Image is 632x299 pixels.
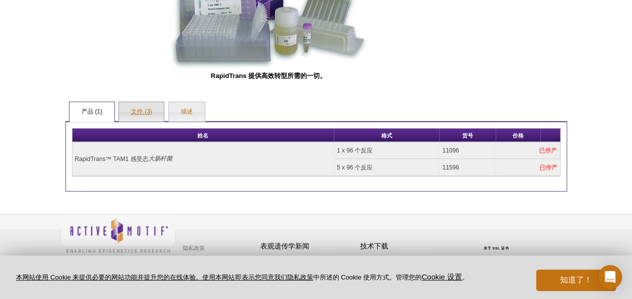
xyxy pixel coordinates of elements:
[462,132,473,138] font: 货号
[131,108,152,115] font: 文件 (3)
[536,269,616,291] button: 知道了！
[197,132,208,138] font: 姓名
[540,164,558,171] font: 已停产
[484,246,509,251] a: 关于 SSL 证书
[180,240,207,255] a: 隐私政策
[422,272,462,282] button: Cookie 设置
[211,72,326,79] font: RapidTrans 提供高效转型所需的一切。
[389,273,422,281] font: 。管理您的
[337,164,373,171] font: 5 x 96 个反应
[60,214,175,255] img: 活跃主题，
[442,147,459,154] font: 11096
[422,272,462,281] font: Cookie 设置
[513,132,524,138] font: 价格
[381,132,392,138] font: 格式
[462,273,469,281] font: 。
[539,147,557,154] font: 已停产
[313,273,389,281] font: 中所述的 Cookie 使用方式
[337,147,373,154] font: 1 x 96 个反应
[119,102,164,122] a: 文件 (3)
[75,155,148,162] font: RapidTrans™ TAM1 感受态
[69,102,114,122] a: 产品 (1)
[183,245,205,251] font: 隐私政策
[169,102,205,122] a: 描述
[360,242,388,250] font: 技术下载
[560,275,592,284] font: 知道了！
[598,265,622,289] div: 打开 Intercom Messenger
[181,108,193,115] font: 描述
[460,232,535,254] table: 单击以验证 - 该网站选择 Symantec SSL 来实现安全的电子商务和机密通信。
[16,273,313,281] a: 本网站使用 Cookie 来提供必要的网站功能并提升您的在线体验。使用本网站即表示您同意我们隐私政策
[442,164,459,171] font: 11596
[81,108,102,115] font: 产品 (1)
[260,242,309,250] font: 表观遗传学新闻
[148,155,172,162] font: 大肠杆菌
[484,246,509,250] font: 关于 SSL 证书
